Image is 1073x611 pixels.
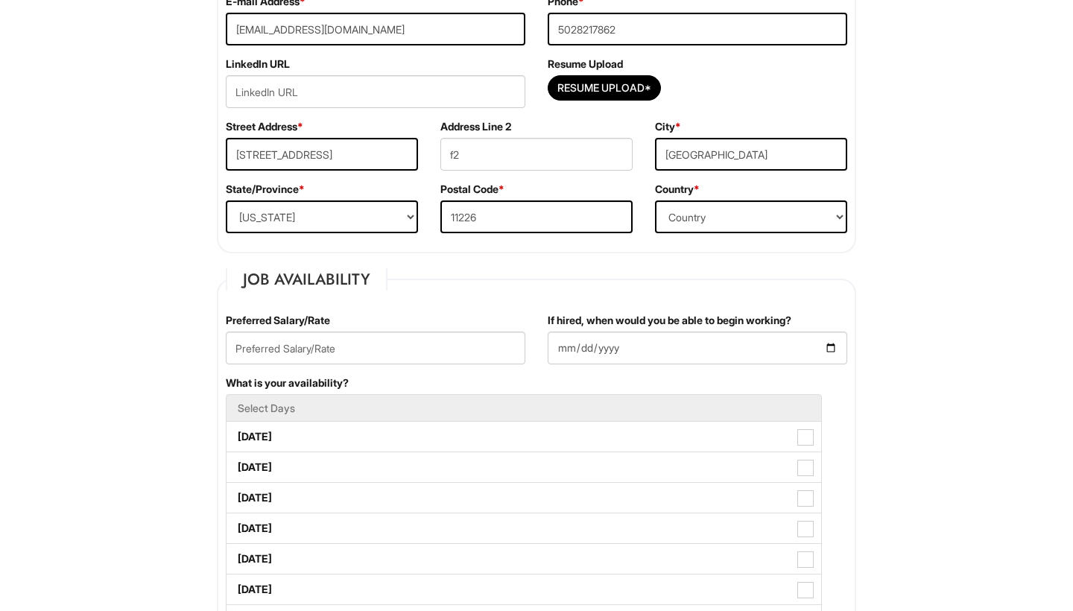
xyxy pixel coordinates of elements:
label: [DATE] [227,422,821,452]
label: [DATE] [227,513,821,543]
label: [DATE] [227,544,821,574]
label: State/Province [226,182,305,197]
button: Resume Upload*Resume Upload* [548,75,661,101]
label: City [655,119,681,134]
label: Country [655,182,700,197]
input: LinkedIn URL [226,75,525,108]
legend: Job Availability [226,268,387,291]
label: [DATE] [227,483,821,513]
label: LinkedIn URL [226,57,290,72]
input: Preferred Salary/Rate [226,332,525,364]
input: Postal Code [440,200,633,233]
label: [DATE] [227,452,821,482]
h5: Select Days [238,402,810,414]
input: City [655,138,847,171]
label: Preferred Salary/Rate [226,313,330,328]
input: E-mail Address [226,13,525,45]
input: Apt., Suite, Box, etc. [440,138,633,171]
select: Country [655,200,847,233]
label: What is your availability? [226,376,349,390]
label: Postal Code [440,182,504,197]
input: Phone [548,13,847,45]
label: If hired, when would you be able to begin working? [548,313,791,328]
input: Street Address [226,138,418,171]
select: State/Province [226,200,418,233]
label: Resume Upload [548,57,623,72]
label: Street Address [226,119,303,134]
label: Address Line 2 [440,119,511,134]
label: [DATE] [227,574,821,604]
